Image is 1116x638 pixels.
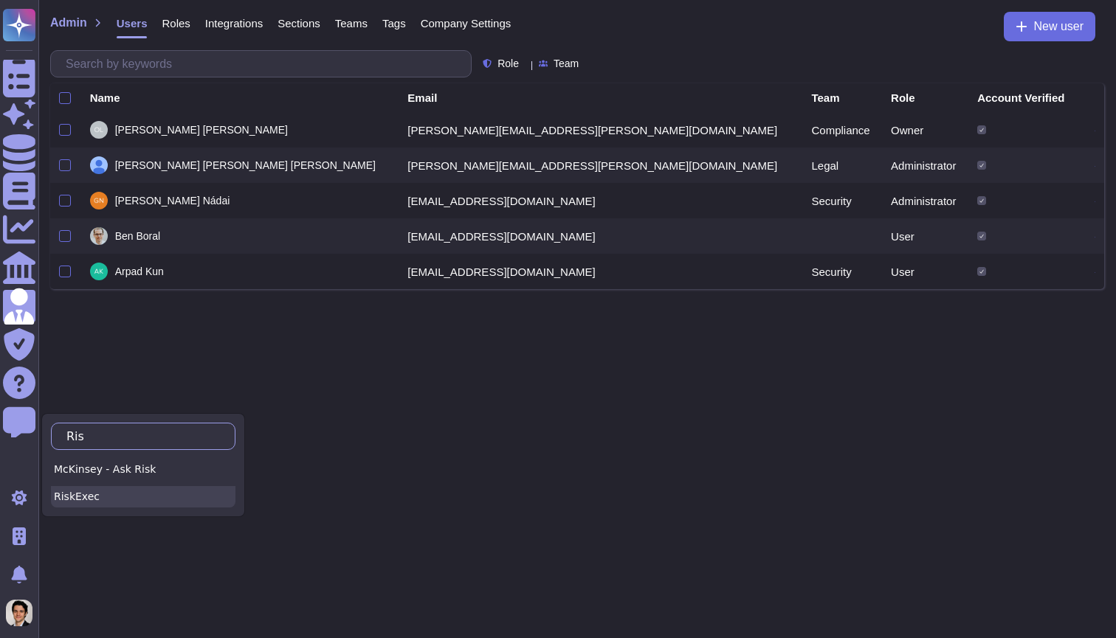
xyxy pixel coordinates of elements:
img: user [90,156,108,174]
span: Integrations [205,18,263,29]
span: New user [1033,21,1084,32]
img: user [6,600,32,626]
td: Administrator [882,183,968,218]
td: Security [802,254,882,289]
img: user [90,263,108,280]
input: Search company [59,423,220,449]
td: Owner [882,112,968,148]
button: user [3,597,43,629]
td: Security [802,183,882,218]
img: user [90,192,108,209]
span: Team [554,58,579,69]
img: user [90,227,108,245]
span: Role [497,58,519,69]
span: Roles [162,18,190,29]
td: [EMAIL_ADDRESS][DOMAIN_NAME] [399,218,802,254]
td: User [882,254,968,289]
span: Users [117,18,148,29]
td: Compliance [802,112,882,148]
td: Administrator [882,148,968,183]
span: Ben Boral [115,231,161,241]
span: [PERSON_NAME] [PERSON_NAME] [115,125,288,135]
td: [EMAIL_ADDRESS][DOMAIN_NAME] [399,254,802,289]
span: Sections [278,18,320,29]
span: [PERSON_NAME] Nádai [115,195,230,206]
span: [PERSON_NAME] [PERSON_NAME] [PERSON_NAME] [115,160,376,170]
input: Search by keywords [58,51,471,77]
span: Teams [335,18,368,29]
td: Legal [802,148,882,183]
button: New user [1004,12,1095,41]
td: [EMAIL_ADDRESS][DOMAIN_NAME] [399,183,802,218]
td: [PERSON_NAME][EMAIL_ADDRESS][PERSON_NAME][DOMAIN_NAME] [399,112,802,148]
div: RiskExec [51,486,235,507]
div: McKinsey - Ask Risk [51,459,235,480]
span: Admin [50,17,87,29]
img: user [90,121,108,139]
span: Tags [382,18,406,29]
span: Company Settings [421,18,512,29]
td: [PERSON_NAME][EMAIL_ADDRESS][PERSON_NAME][DOMAIN_NAME] [399,148,802,183]
span: Arpad Kun [115,266,164,277]
td: User [882,218,968,254]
